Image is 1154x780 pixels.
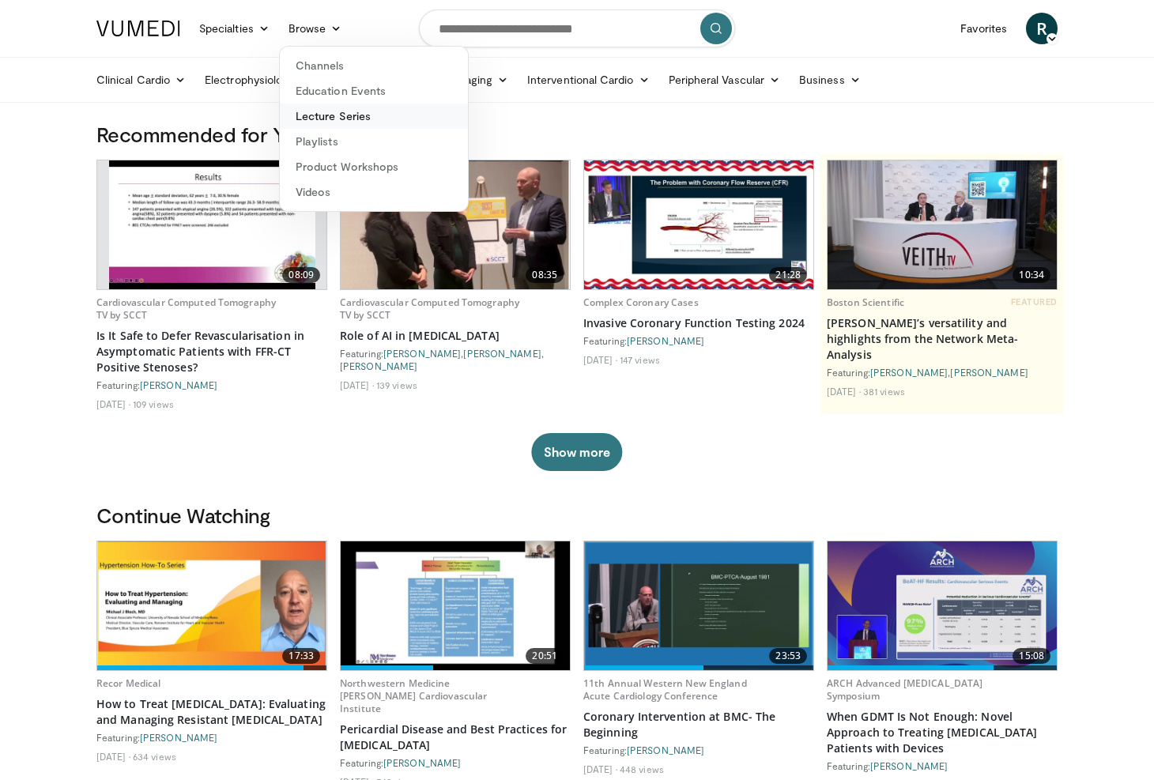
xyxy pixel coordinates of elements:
div: Featuring: [96,731,327,744]
img: 9e0331ff-7369-471e-aba9-f1ba26a21bf6.620x360_q85_upscale.jpg [584,541,813,670]
a: [PERSON_NAME] [463,348,541,359]
a: ARCH Advanced [MEDICAL_DATA] Symposium [827,676,982,703]
a: [PERSON_NAME] [340,360,417,371]
div: Featuring: , [827,366,1058,379]
li: [DATE] [827,385,861,398]
a: How to Treat [MEDICAL_DATA]: Evaluating and Managing Resistant [MEDICAL_DATA] [96,696,327,728]
a: Product Workshops [280,154,468,179]
span: 21:28 [769,267,807,283]
a: Imaging [443,64,518,96]
a: Complex Coronary Cases [583,296,699,309]
span: 20:51 [526,648,564,664]
li: 147 views [620,353,660,366]
a: 21:28 [584,160,813,289]
a: [PERSON_NAME] [627,744,704,756]
a: Channels [280,53,468,78]
img: 10cbd22e-c1e6-49ff-b90e-4507a8859fc1.jpg.620x360_q85_upscale.jpg [98,541,326,670]
a: Clinical Cardio [87,64,195,96]
div: Browse [279,46,469,212]
img: 29018604-ad88-4fab-821f-042c17100d81.620x360_q85_upscale.jpg [584,160,813,289]
a: Interventional Cardio [518,64,659,96]
a: Invasive Coronary Function Testing 2024 [583,315,814,331]
a: 08:35 [341,160,570,289]
span: 10:34 [1013,267,1050,283]
li: [DATE] [96,398,130,410]
li: 109 views [133,398,174,410]
a: [PERSON_NAME] [627,335,704,346]
img: VuMedi Logo [96,21,180,36]
a: Cardiovascular Computed Tomography TV by SCCT [96,296,276,322]
li: 139 views [376,379,417,391]
a: Cardiovascular Computed Tomography TV by SCCT [340,296,519,322]
a: Northwestern Medicine [PERSON_NAME] Cardiovascular Institute [340,676,487,715]
a: Recor Medical [96,676,161,690]
a: 17:33 [97,541,326,670]
a: [PERSON_NAME] [140,732,217,743]
a: Playlists [280,129,468,154]
span: FEATURED [1011,296,1058,307]
a: Browse [279,13,352,44]
button: Show more [531,433,622,471]
a: [PERSON_NAME] [383,348,461,359]
a: When GDMT Is Not Enough: Novel Approach to Treating [MEDICAL_DATA] Patients with Devices [827,709,1058,756]
a: 23:53 [584,541,813,670]
a: Peripheral Vascular [659,64,790,96]
a: Electrophysiology [195,64,319,96]
li: [DATE] [583,353,617,366]
a: [PERSON_NAME] [140,379,217,390]
a: Lecture Series [280,104,468,129]
div: Featuring: [583,334,814,347]
li: [DATE] [340,379,374,391]
a: Business [790,64,870,96]
a: [PERSON_NAME] [383,757,461,768]
a: [PERSON_NAME] [870,760,948,771]
div: Featuring: , , [340,347,571,372]
span: 15:08 [1013,648,1050,664]
a: [PERSON_NAME]’s versatility and highlights from the Network Meta-Analysis [827,315,1058,363]
a: Is It Safe to Defer Revascularisation in Asymptomatic Patients with FFR-CT Positive Stenoses? [96,328,327,375]
a: 10:34 [828,160,1057,289]
a: Favorites [951,13,1016,44]
img: fe051934-dfbb-4dc8-8a8a-70cd7f1fdd37.620x360_q85_upscale.jpg [341,541,570,670]
img: ceb0420c-351e-4917-9f4b-8840cf75c693.620x360_q85_upscale.jpg [828,541,1057,670]
a: Videos [280,179,468,205]
h3: Continue Watching [96,503,1058,528]
a: 11th Annual Western New England Acute Cardiology Conference [583,676,747,703]
div: Featuring: [827,759,1058,772]
a: R [1026,13,1058,44]
span: 08:09 [282,267,320,283]
img: 4ac80ad3-4709-4252-a404-b18f15ef07b8.620x360_q85_upscale.jpg [341,160,570,289]
a: Specialties [190,13,279,44]
img: 873dbbce-3060-4a53-9bb7-1c3b1ea2acf1.620x360_q85_upscale.jpg [828,160,1057,289]
span: 17:33 [282,648,320,664]
a: 20:51 [341,541,570,670]
div: Featuring: [340,756,571,769]
input: Search topics, interventions [419,9,735,47]
a: Pericardial Disease and Best Practices for [MEDICAL_DATA] [340,722,571,753]
img: 47fcfb5a-0fc5-4d9a-adfd-d64d6a31a81c.620x360_q85_upscale.jpg [109,160,315,289]
a: 15:08 [828,541,1057,670]
li: 448 views [620,763,664,775]
li: [DATE] [583,763,617,775]
a: [PERSON_NAME] [870,367,948,378]
div: Featuring: [96,379,327,391]
span: 08:35 [526,267,564,283]
a: [PERSON_NAME] [950,367,1028,378]
a: Coronary Intervention at BMC- The Beginning [583,709,814,740]
li: [DATE] [96,750,130,763]
li: 381 views [863,385,905,398]
span: 23:53 [769,648,807,664]
a: Education Events [280,78,468,104]
a: Boston Scientific [827,296,904,309]
li: 634 views [133,750,176,763]
div: Featuring: [583,744,814,756]
h3: Recommended for You [96,122,1058,147]
a: Role of AI in [MEDICAL_DATA] [340,328,571,344]
a: 08:09 [97,160,326,289]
